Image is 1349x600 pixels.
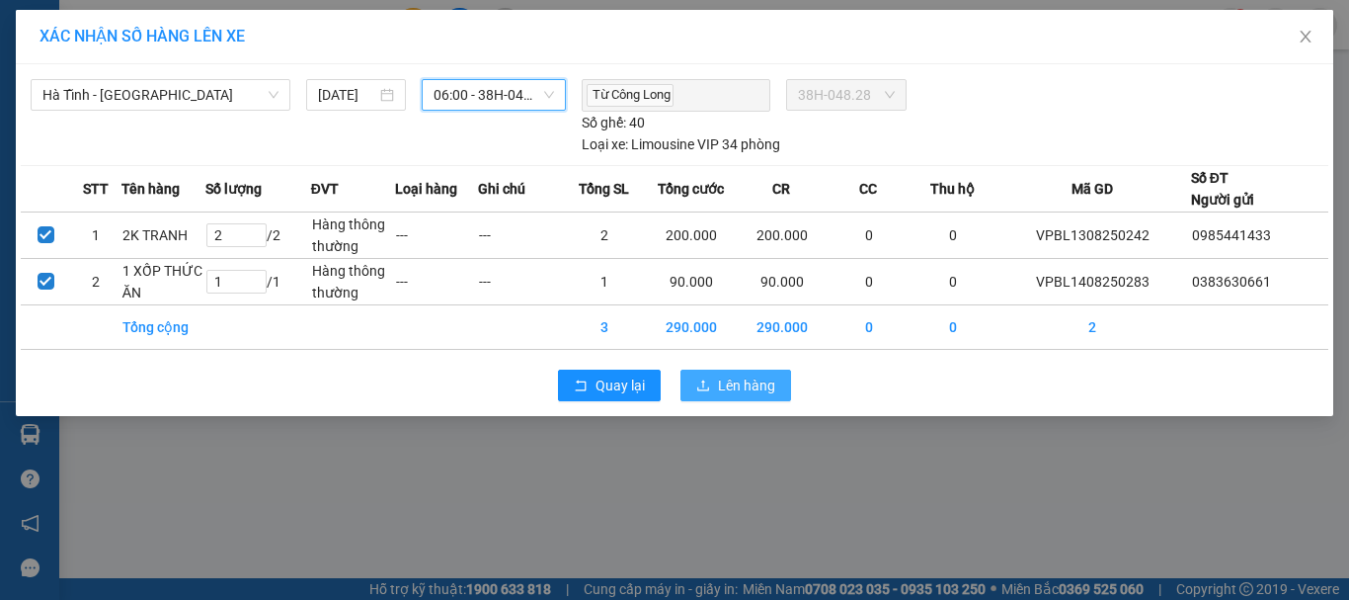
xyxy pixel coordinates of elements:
td: 90.000 [646,258,737,304]
div: Số ĐT Người gửi [1191,167,1254,211]
span: STT [83,178,109,200]
td: 0 [827,304,911,349]
span: Tên hàng [121,178,180,200]
span: Số ghế: [582,112,626,133]
td: --- [395,212,479,258]
span: upload [696,379,710,394]
span: Quay lại [595,375,645,396]
td: 3 [562,304,646,349]
td: 290.000 [737,304,828,349]
img: logo.jpg [25,25,123,124]
td: 0 [827,258,911,304]
td: 90.000 [737,258,828,304]
td: --- [395,258,479,304]
span: Tổng cước [658,178,724,200]
td: / 1 [205,258,311,304]
span: Số lượng [205,178,262,200]
td: VPBL1308250242 [994,212,1191,258]
b: GỬI : VP [GEOGRAPHIC_DATA] [25,143,294,210]
td: 290.000 [646,304,737,349]
span: Hà Tĩnh - Hà Nội [42,80,278,110]
span: XÁC NHẬN SỐ HÀNG LÊN XE [40,27,245,45]
span: CC [859,178,877,200]
div: Limousine VIP 34 phòng [582,133,780,155]
td: VPBL1408250283 [994,258,1191,304]
span: Loại hàng [395,178,457,200]
td: 200.000 [737,212,828,258]
span: 0383630661 [1192,274,1271,290]
span: 0985441433 [1192,227,1271,243]
span: CR [772,178,790,200]
span: Từ Công Long [587,84,674,107]
td: --- [478,212,562,258]
span: 06:00 - 38H-048.28 [434,80,555,110]
span: Loại xe: [582,133,628,155]
span: close [1298,29,1313,44]
td: 0 [911,304,994,349]
td: 1 [71,212,121,258]
span: Mã GD [1071,178,1113,200]
li: Hotline: 1900252555 [185,73,826,98]
li: Cổ Đạm, xã [GEOGRAPHIC_DATA], [GEOGRAPHIC_DATA] [185,48,826,73]
span: rollback [574,379,588,394]
td: 2 [71,258,121,304]
div: 40 [582,112,645,133]
td: Hàng thông thường [311,212,395,258]
td: 2 [994,304,1191,349]
span: ĐVT [311,178,339,200]
td: 2 [562,212,646,258]
td: 1 XỐP THỨC ĂN [121,258,205,304]
span: Tổng SL [579,178,629,200]
span: Thu hộ [930,178,975,200]
button: rollbackQuay lại [558,370,661,401]
input: 14/08/2025 [318,84,375,106]
td: --- [478,258,562,304]
td: 2K TRANH [121,212,205,258]
span: Ghi chú [478,178,525,200]
td: 0 [911,258,994,304]
td: 0 [827,212,911,258]
button: uploadLên hàng [680,370,791,401]
td: Tổng cộng [121,304,205,349]
button: Close [1278,10,1333,65]
td: 0 [911,212,994,258]
td: 200.000 [646,212,737,258]
td: / 2 [205,212,311,258]
span: Lên hàng [718,375,775,396]
td: 1 [562,258,646,304]
span: 38H-048.28 [798,80,895,110]
td: Hàng thông thường [311,258,395,304]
